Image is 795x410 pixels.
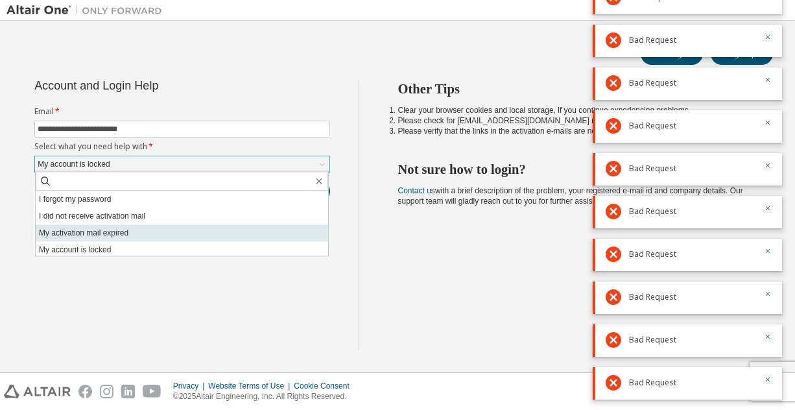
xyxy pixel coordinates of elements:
a: Contact us [398,186,435,195]
img: Altair One [6,4,169,17]
div: My account is locked [35,156,329,172]
img: instagram.svg [100,385,113,398]
span: Bad Request [629,121,676,131]
div: Privacy [173,381,208,391]
span: Bad Request [629,249,676,259]
span: Bad Request [629,378,676,388]
h2: Other Tips [398,80,750,97]
span: Bad Request [629,78,676,88]
p: © 2025 Altair Engineering, Inc. All Rights Reserved. [173,391,357,402]
span: Bad Request [629,206,676,217]
span: Bad Request [629,163,676,174]
h2: Not sure how to login? [398,161,750,178]
div: Cookie Consent [294,381,357,391]
img: linkedin.svg [121,385,135,398]
li: Please check for [EMAIL_ADDRESS][DOMAIN_NAME] mails in your junk or spam folder. [398,115,750,126]
div: Website Terms of Use [208,381,294,391]
img: altair_logo.svg [4,385,71,398]
span: Bad Request [629,35,676,45]
li: Please verify that the links in the activation e-mails are not expired. [398,126,750,136]
span: Bad Request [629,335,676,345]
span: with a brief description of the problem, your registered e-mail id and company details. Our suppo... [398,186,743,206]
label: Select what you need help with [34,141,330,152]
img: facebook.svg [78,385,92,398]
div: My account is locked [36,157,112,171]
span: Bad Request [629,292,676,302]
img: youtube.svg [143,385,161,398]
label: Email [34,106,330,117]
div: Account and Login Help [34,80,271,91]
li: I forgot my password [36,191,328,208]
li: Clear your browser cookies and local storage, if you continue experiencing problems. [398,105,750,115]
